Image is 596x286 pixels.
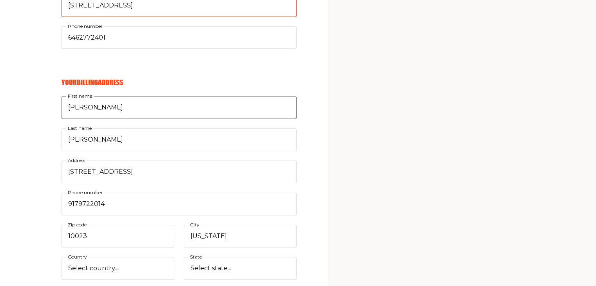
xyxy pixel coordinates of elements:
label: Address [66,156,87,165]
select: Country [62,257,174,280]
input: Address [62,160,297,183]
h6: Your Billing Address [62,78,297,87]
label: City [188,220,201,229]
input: Last name [62,128,297,151]
label: Phone number [66,188,104,197]
label: Phone number [66,22,104,30]
input: City [184,225,297,248]
label: State [188,252,203,261]
select: State [184,257,297,280]
input: First name [62,96,297,119]
label: First name [66,92,94,100]
label: Country [66,252,89,261]
input: Zip code [62,225,174,248]
input: Phone number [62,26,297,49]
input: Phone number [62,193,297,215]
label: Zip code [66,220,88,229]
label: Last name [66,124,93,133]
